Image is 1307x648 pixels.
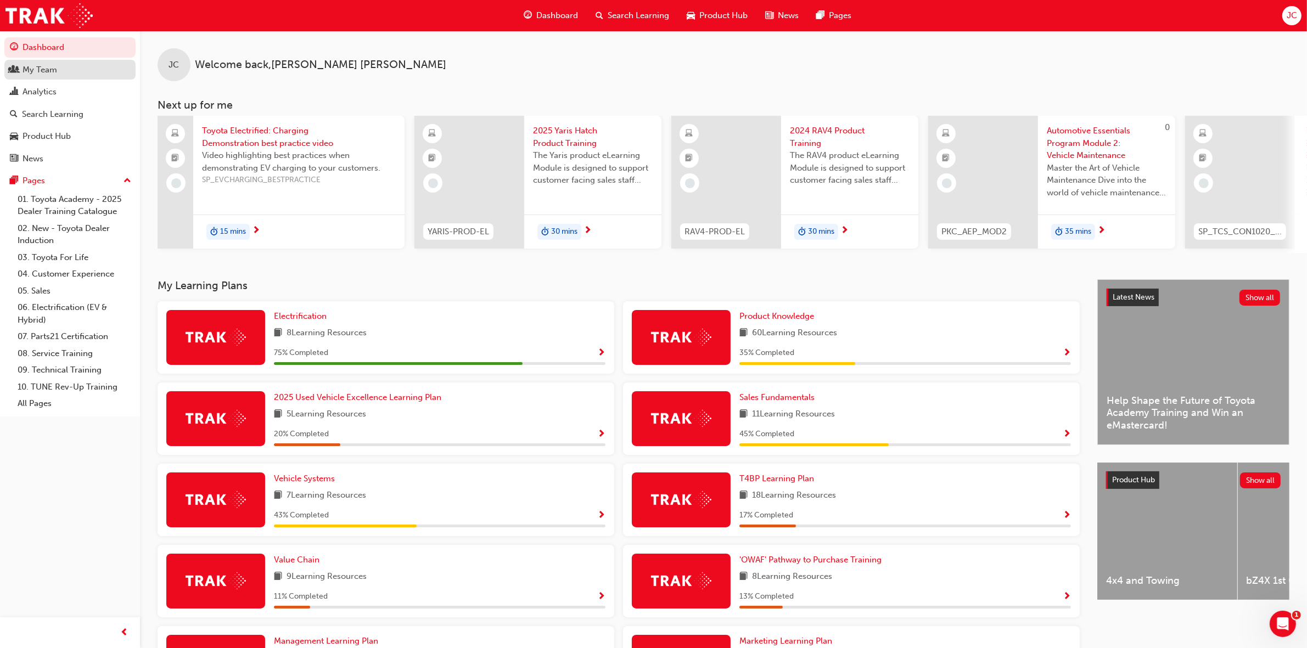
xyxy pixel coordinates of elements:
span: car-icon [687,9,695,22]
span: learningRecordVerb_NONE-icon [1199,178,1209,188]
a: Product HubShow all [1106,471,1281,489]
span: 'OWAF' Pathway to Purchase Training [739,555,882,565]
span: learningResourceType_ELEARNING-icon [1199,127,1207,141]
button: Pages [4,171,136,191]
a: guage-iconDashboard [515,4,587,27]
a: 0PKC_AEP_MOD2Automotive Essentials Program Module 2: Vehicle MaintenanceMaster the Art of Vehicle... [928,116,1175,249]
span: 60 Learning Resources [752,326,837,340]
img: Trak [186,329,246,346]
span: Automotive Essentials Program Module 2: Vehicle Maintenance [1047,125,1166,162]
span: news-icon [10,154,18,164]
span: prev-icon [121,626,129,640]
span: learningRecordVerb_NONE-icon [685,178,695,188]
a: Vehicle Systems [274,472,339,485]
span: 11 % Completed [274,590,328,603]
span: book-icon [274,489,282,503]
span: Latest News [1113,292,1154,302]
button: Show all [1240,472,1281,488]
span: 17 % Completed [739,509,793,522]
button: Show all [1239,290,1281,306]
span: RAV4-PROD-EL [685,226,745,238]
a: My Team [4,60,136,80]
button: DashboardMy TeamAnalyticsSearch LearningProduct HubNews [4,35,136,171]
img: Trak [186,572,246,589]
a: news-iconNews [756,4,807,27]
a: Electrification [274,310,331,323]
span: chart-icon [10,87,18,97]
button: Show Progress [1063,509,1071,522]
span: car-icon [10,132,18,142]
a: News [4,149,136,169]
span: 4x4 and Towing [1106,574,1229,587]
span: guage-icon [10,43,18,53]
span: 35 % Completed [739,347,794,359]
span: book-icon [274,326,282,340]
a: Sales Fundamentals [739,391,819,404]
span: next-icon [584,226,592,236]
img: Trak [186,491,246,508]
span: booktick-icon [172,151,179,166]
span: Welcome back , [PERSON_NAME] [PERSON_NAME] [195,59,446,71]
span: Show Progress [1063,430,1071,439]
span: 9 Learning Resources [287,570,367,584]
span: learningResourceType_ELEARNING-icon [429,127,436,141]
span: Product Hub [1112,475,1155,484]
img: Trak [186,410,246,427]
div: Search Learning [22,108,83,121]
span: pages-icon [816,9,824,22]
a: All Pages [13,395,136,412]
span: 15 mins [220,226,246,238]
img: Trak [651,491,711,508]
a: Latest NewsShow allHelp Shape the Future of Toyota Academy Training and Win an eMastercard! [1097,279,1289,445]
button: Show Progress [597,590,605,604]
span: 1 [1292,611,1301,619]
span: Marketing Learning Plan [739,636,832,646]
span: 5 Learning Resources [287,408,366,421]
a: Value Chain [274,554,324,566]
span: next-icon [840,226,849,236]
a: 02. New - Toyota Dealer Induction [13,220,136,249]
span: Show Progress [597,348,605,358]
span: pages-icon [10,176,18,186]
span: Show Progress [597,592,605,602]
span: JC [169,59,179,71]
h3: Next up for me [140,99,1307,111]
span: Management Learning Plan [274,636,378,646]
a: pages-iconPages [807,4,860,27]
span: 8 Learning Resources [287,326,367,340]
span: YARIS-PROD-EL [428,226,489,238]
a: YARIS-PROD-EL2025 Yaris Hatch Product TrainingThe Yaris product eLearning Module is designed to s... [414,116,661,249]
span: T4BP Learning Plan [739,474,814,483]
a: Product Knowledge [739,310,818,323]
span: SP_TCS_CON1020_VD [1198,226,1282,238]
span: The Yaris product eLearning Module is designed to support customer facing sales staff with introd... [533,149,653,187]
a: 09. Technical Training [13,362,136,379]
span: Search Learning [608,9,669,22]
span: people-icon [10,65,18,75]
span: Vehicle Systems [274,474,335,483]
span: learningResourceType_ELEARNING-icon [943,127,950,141]
button: Show Progress [597,509,605,522]
span: next-icon [252,226,260,236]
a: Marketing Learning Plan [739,635,837,647]
span: Video highlighting best practices when demonstrating EV charging to your customers. [202,149,396,174]
span: booktick-icon [1199,151,1207,166]
a: Product Hub [4,126,136,146]
span: booktick-icon [686,151,693,166]
button: Show Progress [597,346,605,360]
span: news-icon [765,9,773,22]
span: JC [1287,9,1297,22]
span: learningRecordVerb_NONE-icon [942,178,952,188]
span: Help Shape the Future of Toyota Academy Training and Win an eMastercard! [1107,395,1280,432]
a: Toyota Electrified: Charging Demonstration best practice videoVideo highlighting best practices w... [158,116,405,249]
span: 13 % Completed [739,590,794,603]
span: 2024 RAV4 Product Training [790,125,910,149]
img: Trak [5,3,93,28]
img: Trak [651,329,711,346]
a: 07. Parts21 Certification [13,328,136,345]
span: Product Knowledge [739,311,814,321]
span: The RAV4 product eLearning Module is designed to support customer facing sales staff with introdu... [790,149,910,187]
a: 06. Electrification (EV & Hybrid) [13,299,136,328]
